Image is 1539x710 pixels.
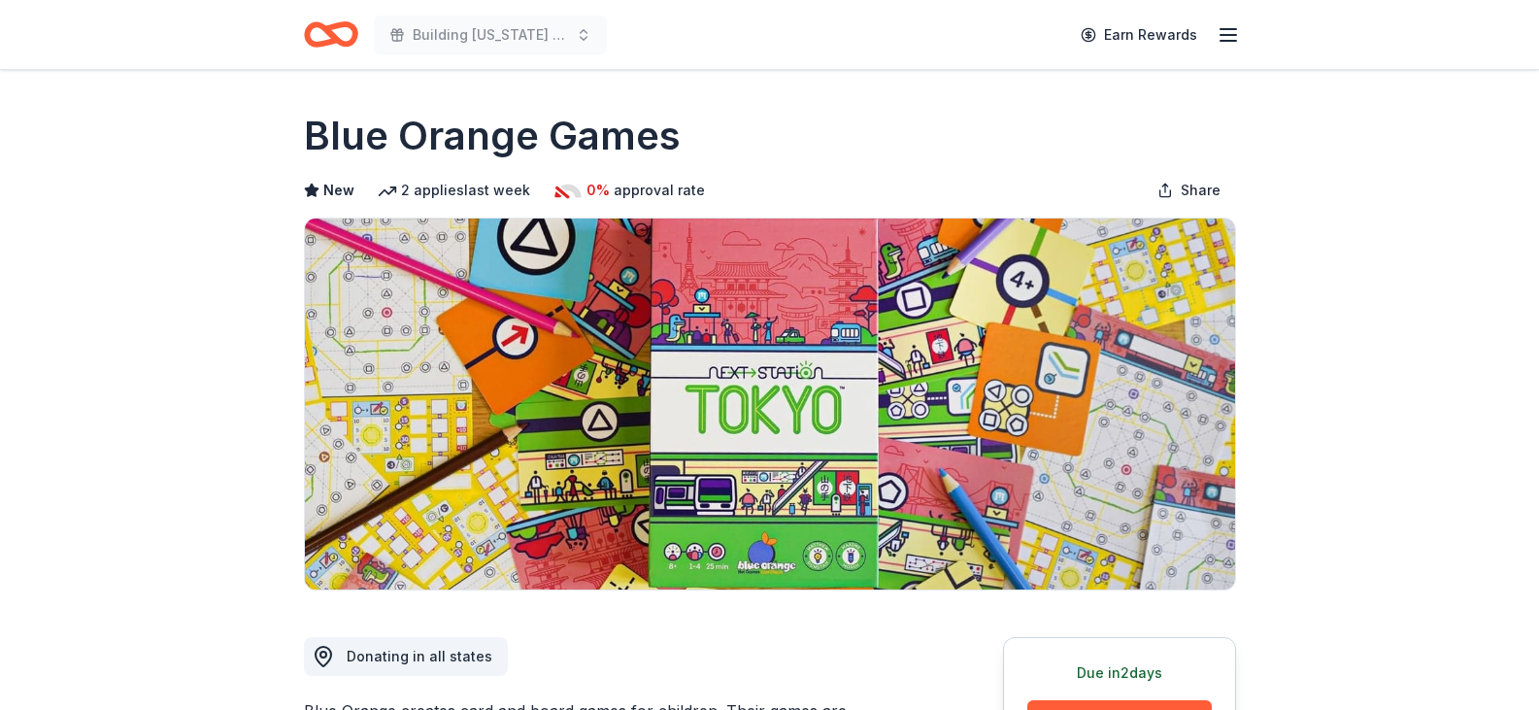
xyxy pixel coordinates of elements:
span: New [323,179,354,202]
span: Share [1181,179,1221,202]
h1: Blue Orange Games [304,109,681,163]
a: Home [304,12,358,57]
span: approval rate [614,179,705,202]
div: Due in 2 days [1027,661,1212,685]
div: 2 applies last week [378,179,530,202]
button: Share [1142,171,1236,210]
span: 0% [586,179,610,202]
span: Donating in all states [347,648,492,664]
a: Earn Rewards [1069,17,1209,52]
img: Image for Blue Orange Games [305,219,1235,590]
span: Building [US_STATE] Youth Gala [413,23,568,47]
button: Building [US_STATE] Youth Gala [374,16,607,54]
